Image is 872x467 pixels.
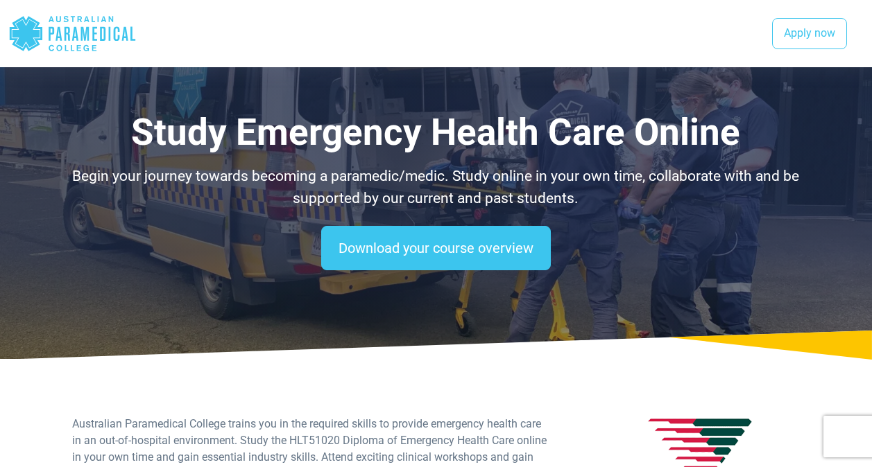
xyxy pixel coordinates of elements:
div: Australian Paramedical College [8,11,137,56]
a: Download your course overview [321,226,551,270]
a: Apply now [772,18,847,50]
p: Begin your journey towards becoming a paramedic/medic. Study online in your own time, collaborate... [72,166,799,209]
h1: Study Emergency Health Care Online [72,111,799,155]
